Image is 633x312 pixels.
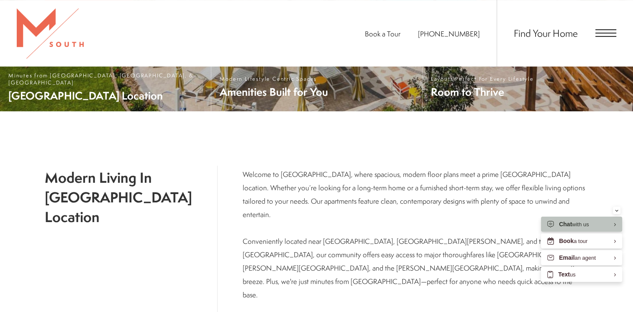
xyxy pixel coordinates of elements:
span: Amenities Built for You [220,84,328,99]
span: [PHONE_NUMBER] [418,29,480,38]
span: Modern Lifestyle Centric Spaces [220,75,328,82]
a: Layouts Perfect For Every Lifestyle [422,64,633,111]
span: Minutes from [GEOGRAPHIC_DATA], [GEOGRAPHIC_DATA], & [GEOGRAPHIC_DATA] [8,72,202,86]
span: Layouts Perfect For Every Lifestyle [431,75,534,82]
a: Find Your Home [514,26,578,40]
a: Modern Lifestyle Centric Spaces [211,64,422,111]
a: Book a Tour [365,29,400,38]
img: MSouth [17,8,84,59]
span: [GEOGRAPHIC_DATA] Location [8,88,202,103]
span: Room to Thrive [431,84,534,99]
button: Open Menu [595,29,616,37]
h1: Modern Living In [GEOGRAPHIC_DATA] Location [45,168,192,227]
a: Call Us at 813-570-8014 [418,29,480,38]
